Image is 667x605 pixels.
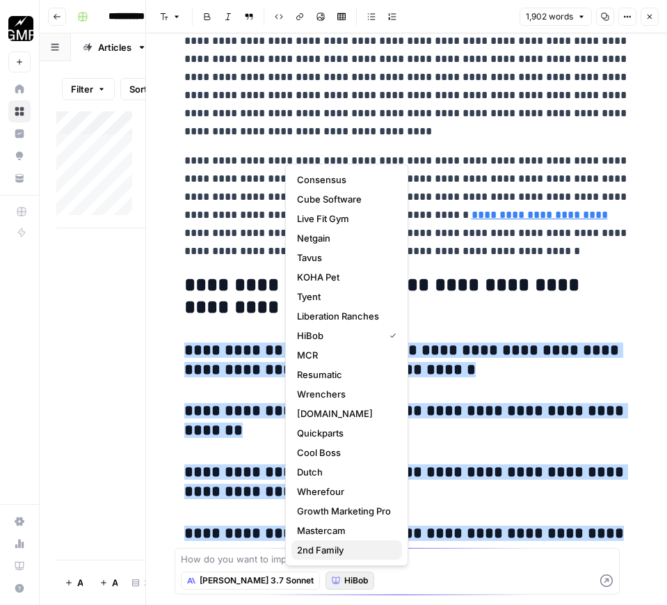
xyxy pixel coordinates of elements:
span: 2nd Family [297,543,391,557]
span: Add 10 Rows [112,576,118,590]
div: 3 Rows [126,572,179,594]
a: Opportunities [8,145,31,167]
span: KOHA Pet [297,270,391,284]
span: Cube Software [297,192,391,206]
button: Sort [120,78,169,100]
a: Articles [71,33,159,61]
span: Wherefour [297,485,391,498]
a: Browse [8,100,31,123]
span: Wrenchers [297,387,391,401]
button: Filter [62,78,115,100]
a: Settings [8,510,31,533]
span: Consensus [297,173,391,187]
span: Live Fit Gym [297,212,391,226]
span: Resumatic [297,368,391,382]
img: Growth Marketing Pro Logo [8,16,33,41]
a: Home [8,78,31,100]
span: Filter [71,82,93,96]
span: Dutch [297,465,391,479]
span: Sort [129,82,147,96]
span: MCR [297,348,391,362]
span: Quickparts [297,426,391,440]
div: Articles [98,40,131,54]
span: Tyent [297,290,391,304]
span: Netgain [297,231,391,245]
span: Mastercam [297,524,391,537]
button: 1,902 words [520,8,592,26]
span: HiBob [344,574,368,587]
span: [PERSON_NAME] 3.7 Sonnet [200,574,314,587]
button: Add Row [56,572,91,594]
button: Help + Support [8,577,31,599]
span: Cool Boss [297,446,391,459]
div: HiBob [285,164,408,566]
a: Usage [8,533,31,555]
a: Your Data [8,167,31,189]
a: Learning Hub [8,555,31,577]
button: [PERSON_NAME] 3.7 Sonnet [181,572,320,590]
button: Add 10 Rows [91,572,126,594]
span: Tavus [297,251,391,265]
button: HiBob [326,572,374,590]
span: Add Row [77,576,83,590]
span: [DOMAIN_NAME] [297,407,391,421]
button: Workspace: Growth Marketing Pro [8,11,31,46]
span: Growth Marketing Pro [297,504,391,518]
span: HiBob [297,329,378,343]
span: 1,902 words [526,10,573,23]
span: Liberation Ranches [297,309,391,323]
a: Insights [8,123,31,145]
